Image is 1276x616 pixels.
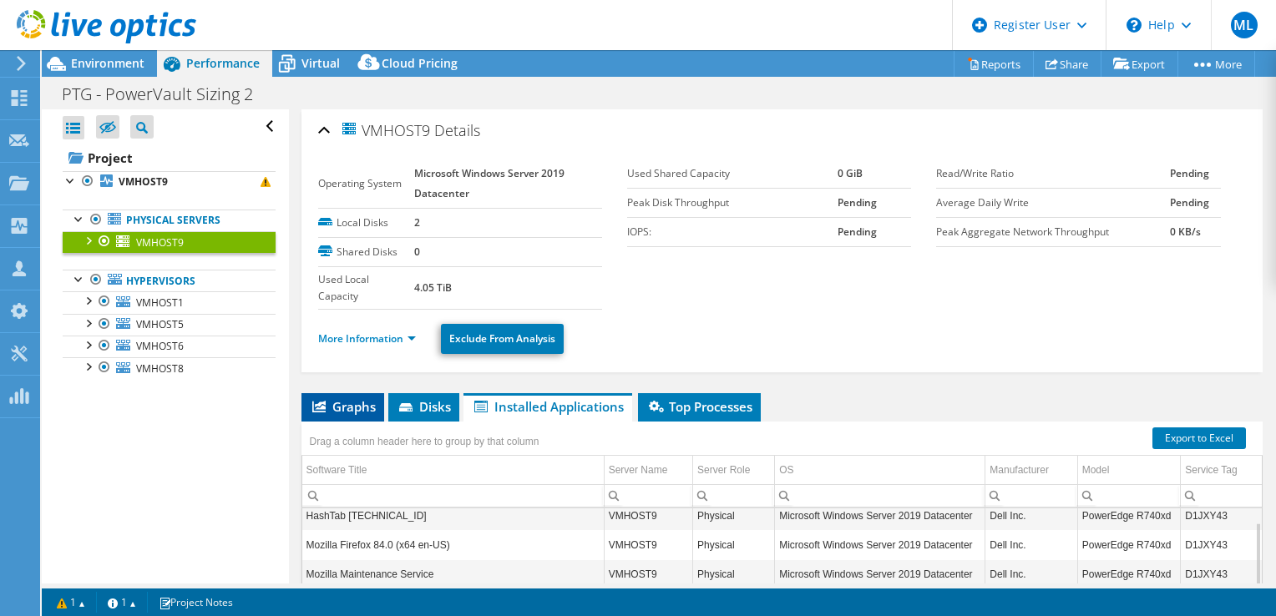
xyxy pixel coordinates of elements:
a: VMHOST1 [63,291,276,313]
td: Service Tag Column [1181,456,1262,485]
a: Physical Servers [63,210,276,231]
td: Column Software Title, Value HashTab 6.0.0.34 [302,501,605,530]
td: Column Service Tag, Value D1JXY43 [1181,530,1262,559]
td: Column OS, Value Microsoft Windows Server 2019 Datacenter [775,530,985,559]
td: Column Server Name, Value VMHOST9 [604,530,692,559]
div: Service Tag [1185,460,1237,480]
td: Column Model, Value PowerEdge R740xd [1077,559,1181,588]
td: Column Server Role, Filter cell [692,484,774,507]
td: Column Manufacturer, Filter cell [985,484,1077,507]
span: Top Processes [646,398,752,415]
b: Pending [838,195,877,210]
b: Microsoft Windows Server 2019 Datacenter [414,166,565,200]
td: Column Manufacturer, Value Dell Inc. [985,559,1077,588]
td: Column Software Title, Filter cell [302,484,605,507]
a: VMHOST6 [63,336,276,357]
label: Average Daily Write [936,194,1170,211]
b: 2 [414,215,420,230]
div: Manufacturer [990,460,1049,480]
td: OS Column [775,456,985,485]
span: Environment [71,55,144,71]
td: Server Role Column [692,456,774,485]
td: Manufacturer Column [985,456,1077,485]
a: VMHOST9 [63,171,276,193]
label: IOPS: [627,224,838,240]
span: Performance [186,55,260,71]
b: 0 [414,245,420,259]
a: 1 [96,592,148,613]
div: Model [1082,460,1110,480]
label: Read/Write Ratio [936,165,1170,182]
td: Column Server Role, Value Physical [692,559,774,588]
div: Software Title [306,460,367,480]
label: Used Local Capacity [318,271,414,305]
b: Pending [1170,195,1209,210]
td: Column OS, Value Microsoft Windows Server 2019 Datacenter [775,501,985,530]
td: Column Manufacturer, Value Dell Inc. [985,501,1077,530]
span: VMHOST5 [136,317,184,331]
a: Export to Excel [1152,427,1246,449]
a: VMHOST9 [63,231,276,253]
td: Column Server Role, Value Physical [692,530,774,559]
label: Shared Disks [318,244,414,260]
a: VMHOST5 [63,314,276,336]
td: Column Server Name, Filter cell [604,484,692,507]
span: Cloud Pricing [382,55,458,71]
a: Reports [954,51,1034,77]
span: ML [1231,12,1258,38]
h1: PTG - PowerVault Sizing 2 [54,85,279,104]
td: Column Server Role, Value Physical [692,501,774,530]
span: VMHOST6 [136,339,184,353]
td: Column OS, Filter cell [775,484,985,507]
a: Exclude From Analysis [441,324,564,354]
span: VMHOST9 [136,235,184,250]
label: Peak Aggregate Network Throughput [936,224,1170,240]
span: VMHOST9 [340,120,430,139]
label: Used Shared Capacity [627,165,838,182]
b: Pending [1170,166,1209,180]
a: More Information [318,331,416,346]
a: VMHOST8 [63,357,276,379]
td: Column Service Tag, Value D1JXY43 [1181,501,1262,530]
b: VMHOST9 [119,174,168,189]
b: 0 KB/s [1170,225,1201,239]
a: More [1177,51,1255,77]
span: Graphs [310,398,376,415]
td: Software Title Column [302,456,605,485]
span: VMHOST8 [136,361,184,376]
a: Project [63,144,276,171]
td: Column Model, Value PowerEdge R740xd [1077,501,1181,530]
a: Share [1033,51,1101,77]
label: Operating System [318,175,414,192]
a: Project Notes [147,592,245,613]
span: Details [434,120,480,140]
td: Column Server Name, Value VMHOST9 [604,501,692,530]
div: Server Name [609,460,668,480]
td: Column Server Name, Value VMHOST9 [604,559,692,588]
b: Pending [838,225,877,239]
svg: \n [1127,18,1142,33]
div: Drag a column header here to group by that column [306,430,544,453]
td: Column Software Title, Value Mozilla Firefox 84.0 (x64 en-US) [302,530,605,559]
a: Hypervisors [63,270,276,291]
span: Installed Applications [472,398,624,415]
td: Column OS, Value Microsoft Windows Server 2019 Datacenter [775,559,985,588]
span: Virtual [301,55,340,71]
td: Column Model, Value PowerEdge R740xd [1077,530,1181,559]
b: 4.05 TiB [414,280,452,295]
b: 0 GiB [838,166,863,180]
label: Peak Disk Throughput [627,194,838,211]
td: Column Service Tag, Value D1JXY43 [1181,559,1262,588]
a: Export [1101,51,1178,77]
label: Local Disks [318,215,414,231]
td: Model Column [1077,456,1181,485]
td: Server Name Column [604,456,692,485]
td: Column Manufacturer, Value Dell Inc. [985,530,1077,559]
span: Disks [397,398,451,415]
td: Column Service Tag, Filter cell [1181,484,1262,507]
a: 1 [45,592,97,613]
td: Column Software Title, Value Mozilla Maintenance Service [302,559,605,588]
span: VMHOST1 [136,295,184,310]
div: OS [779,460,793,480]
div: Server Role [697,460,750,480]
